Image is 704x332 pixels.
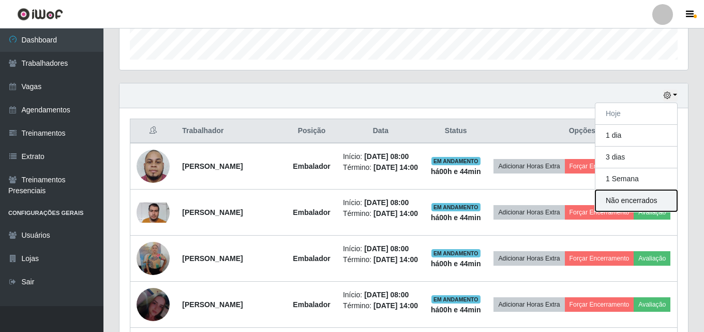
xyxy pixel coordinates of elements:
span: EM ANDAMENTO [431,295,481,304]
li: Término: [343,254,418,265]
img: 1744807686842.jpeg [137,203,170,223]
li: Início: [343,197,418,208]
time: [DATE] 14:00 [373,209,418,218]
button: Não encerrados [595,190,677,211]
th: Status [425,119,487,143]
li: Término: [343,162,418,173]
span: EM ANDAMENTO [431,203,481,211]
button: Adicionar Horas Extra [493,297,564,312]
strong: Embalador [293,254,330,263]
th: Trabalhador [176,119,287,143]
li: Início: [343,290,418,300]
strong: há 00 h e 44 min [431,213,481,222]
time: [DATE] 14:00 [373,301,418,310]
th: Opções [487,119,678,143]
span: EM ANDAMENTO [431,249,481,257]
strong: há 00 h e 44 min [431,259,481,268]
button: Avaliação [634,205,670,220]
li: Início: [343,151,418,162]
img: 1747678761678.jpeg [137,242,170,275]
th: Data [337,119,425,143]
img: CoreUI Logo [17,8,63,21]
strong: [PERSON_NAME] [182,162,243,170]
strong: há 00 h e 44 min [431,167,481,176]
button: 1 dia [595,125,677,147]
strong: Embalador [293,208,330,216]
button: Forçar Encerramento [565,297,634,312]
time: [DATE] 08:00 [364,152,409,161]
button: Forçar Encerramento [565,205,634,220]
li: Término: [343,300,418,311]
span: EM ANDAMENTO [431,157,481,165]
time: [DATE] 14:00 [373,163,418,171]
time: [DATE] 08:00 [364,198,409,207]
time: [DATE] 08:00 [364,244,409,253]
img: 1716661662747.jpeg [137,144,170,188]
strong: [PERSON_NAME] [182,208,243,216]
button: Forçar Encerramento [565,159,634,174]
button: Adicionar Horas Extra [493,205,564,220]
time: [DATE] 14:00 [373,255,418,264]
strong: Embalador [293,300,330,309]
button: Avaliação [634,297,670,312]
button: 3 dias [595,147,677,168]
li: Início: [343,243,418,254]
button: Adicionar Horas Extra [493,159,564,174]
button: Forçar Encerramento [565,251,634,266]
button: 1 Semana [595,168,677,190]
th: Posição [287,119,337,143]
time: [DATE] 08:00 [364,291,409,299]
strong: Embalador [293,162,330,170]
button: Avaliação [634,251,670,266]
button: Adicionar Horas Extra [493,251,564,266]
li: Término: [343,208,418,219]
button: Hoje [595,103,677,125]
strong: [PERSON_NAME] [182,300,243,309]
strong: há 00 h e 44 min [431,306,481,314]
strong: [PERSON_NAME] [182,254,243,263]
